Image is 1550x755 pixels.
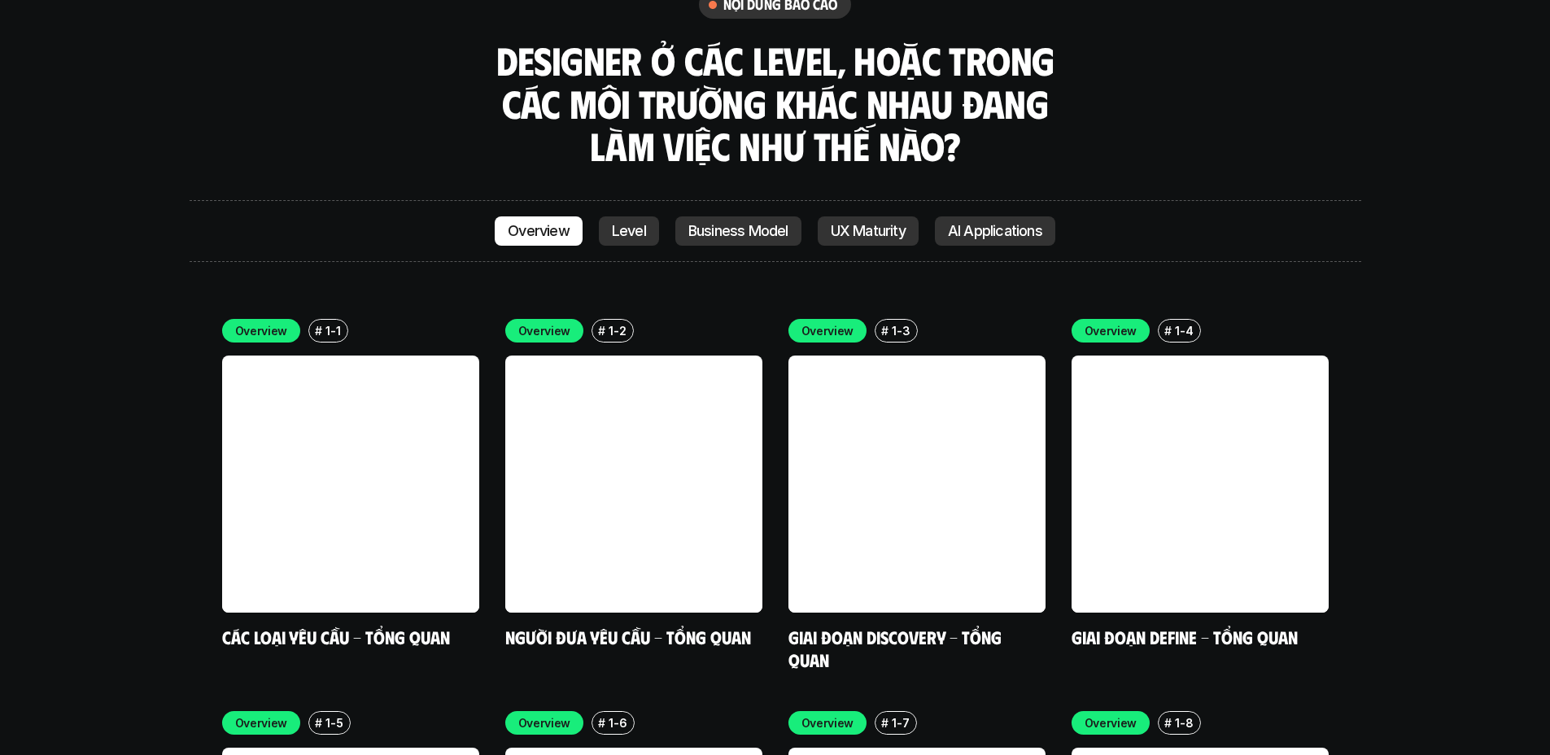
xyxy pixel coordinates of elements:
[1085,714,1137,731] p: Overview
[598,325,605,337] h6: #
[315,717,322,729] h6: #
[818,216,919,246] a: UX Maturity
[1175,714,1193,731] p: 1-8
[892,322,910,339] p: 1-3
[609,322,626,339] p: 1-2
[508,223,570,239] p: Overview
[491,39,1060,168] h3: Designer ở các level, hoặc trong các môi trường khác nhau đang làm việc như thế nào?
[881,717,889,729] h6: #
[222,626,450,648] a: Các loại yêu cầu - Tổng quan
[948,223,1042,239] p: AI Applications
[935,216,1055,246] a: AI Applications
[598,717,605,729] h6: #
[1175,322,1193,339] p: 1-4
[518,714,571,731] p: Overview
[495,216,583,246] a: Overview
[599,216,659,246] a: Level
[1085,322,1137,339] p: Overview
[892,714,909,731] p: 1-7
[1072,626,1298,648] a: Giai đoạn Define - Tổng quan
[612,223,646,239] p: Level
[235,322,288,339] p: Overview
[1164,325,1172,337] h6: #
[235,714,288,731] p: Overview
[505,626,751,648] a: Người đưa yêu cầu - Tổng quan
[609,714,627,731] p: 1-6
[325,322,340,339] p: 1-1
[831,223,906,239] p: UX Maturity
[1164,717,1172,729] h6: #
[801,322,854,339] p: Overview
[788,626,1006,670] a: Giai đoạn Discovery - Tổng quan
[801,714,854,731] p: Overview
[518,322,571,339] p: Overview
[688,223,788,239] p: Business Model
[325,714,343,731] p: 1-5
[315,325,322,337] h6: #
[675,216,801,246] a: Business Model
[881,325,889,337] h6: #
